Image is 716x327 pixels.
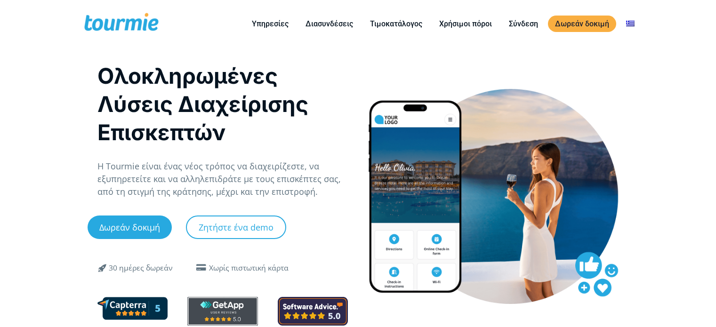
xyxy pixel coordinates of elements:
a: Ζητήστε ένα demo [186,215,286,239]
a: Δωρεάν δοκιμή [88,215,172,239]
div: 30 ημέρες δωρεάν [109,263,173,274]
span:  [92,262,114,273]
a: Τιμοκατάλογος [363,18,429,30]
a: Υπηρεσίες [245,18,296,30]
a: Διασυνδέσεις [298,18,360,30]
span:  [194,264,209,271]
a: Χρήσιμοι πόροι [432,18,499,30]
a: Σύνδεση [502,18,545,30]
div: Χωρίς πιστωτική κάρτα [209,263,289,274]
a: Δωρεάν δοκιμή [548,16,616,32]
h1: Ολοκληρωμένες Λύσεις Διαχείρισης Επισκεπτών [97,62,348,146]
p: Η Tourmie είναι ένας νέος τρόπος να διαχειρίζεστε, να εξυπηρετείτε και να αλληλεπιδράτε με τους ε... [97,160,348,198]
